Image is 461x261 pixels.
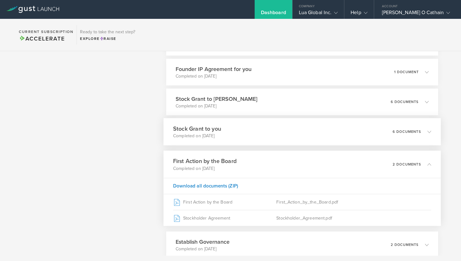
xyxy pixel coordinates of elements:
[391,243,419,247] p: 2 documents
[173,210,276,226] div: Stockholder Agreement
[351,9,367,19] div: Help
[299,9,338,19] div: Lua Global Inc.
[176,238,230,246] h3: Establish Governance
[163,178,441,194] div: Download all documents (ZIP)
[173,194,276,210] div: First Action by the Board
[173,124,221,133] h3: Stock Grant to you
[176,65,252,73] h3: Founder IP Agreement for you
[80,30,135,34] h3: Ready to take the next step?
[176,103,257,109] p: Completed on [DATE]
[276,210,431,226] div: Stockholder_Agreement.pdf
[19,35,65,42] span: Accelerate
[261,9,286,19] div: Dashboard
[176,246,230,252] p: Completed on [DATE]
[80,36,135,41] div: Explore
[173,133,221,139] p: Completed on [DATE]
[173,165,236,171] p: Completed on [DATE]
[393,130,421,133] p: 6 documents
[173,157,236,166] h3: First Action by the Board
[382,9,450,19] div: [PERSON_NAME] O Cathain
[176,95,257,103] h3: Stock Grant to [PERSON_NAME]
[276,194,431,210] div: First_Action_by_the_Board.pdf
[77,25,138,45] div: Ready to take the next step?ExploreRaise
[19,30,73,34] h2: Current Subscription
[391,100,419,104] p: 6 documents
[430,231,461,261] iframe: Chat Widget
[100,36,116,41] span: Raise
[393,162,421,166] p: 2 documents
[394,70,419,74] p: 1 document
[176,73,252,79] p: Completed on [DATE]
